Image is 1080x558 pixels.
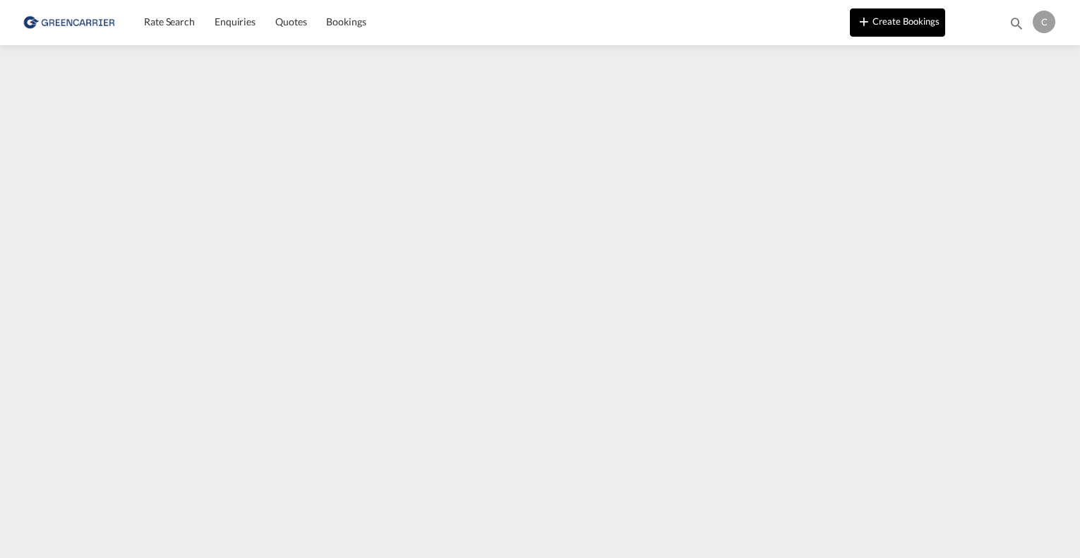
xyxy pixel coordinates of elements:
span: Bookings [326,16,366,28]
button: icon-plus 400-fgCreate Bookings [850,8,945,37]
md-icon: icon-magnify [1009,16,1024,31]
img: e39c37208afe11efa9cb1d7a6ea7d6f5.png [21,6,116,38]
div: C [1033,11,1055,33]
span: Rate Search [144,16,195,28]
span: Quotes [275,16,306,28]
div: icon-magnify [1009,16,1024,37]
md-icon: icon-plus 400-fg [856,13,872,30]
span: Enquiries [215,16,256,28]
